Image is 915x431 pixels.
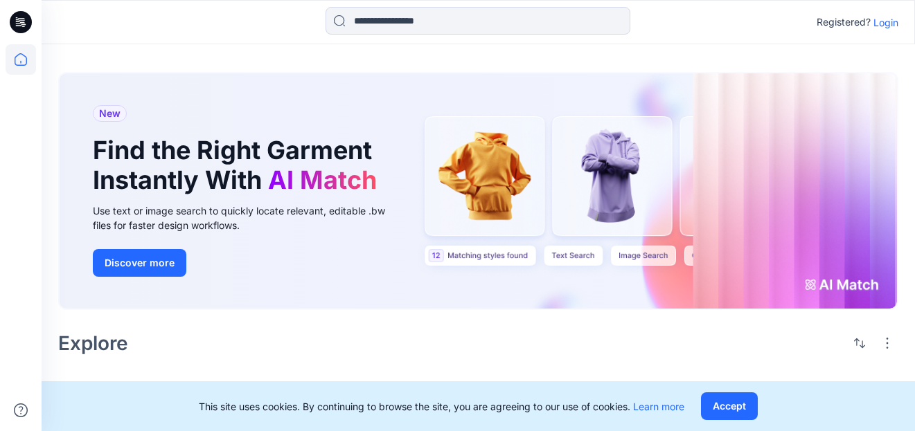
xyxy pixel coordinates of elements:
span: New [99,105,121,122]
button: Accept [701,392,758,420]
div: Use text or image search to quickly locate relevant, editable .bw files for faster design workflows. [93,203,405,232]
span: AI Match [268,165,377,195]
a: Learn more [633,401,684,412]
h2: Explore [58,332,128,354]
button: Discover more [93,249,186,277]
h1: Find the Right Garment Instantly With [93,136,384,195]
p: Registered? [817,14,871,30]
p: This site uses cookies. By continuing to browse the site, you are agreeing to our use of cookies. [199,399,684,414]
p: Login [873,15,898,30]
